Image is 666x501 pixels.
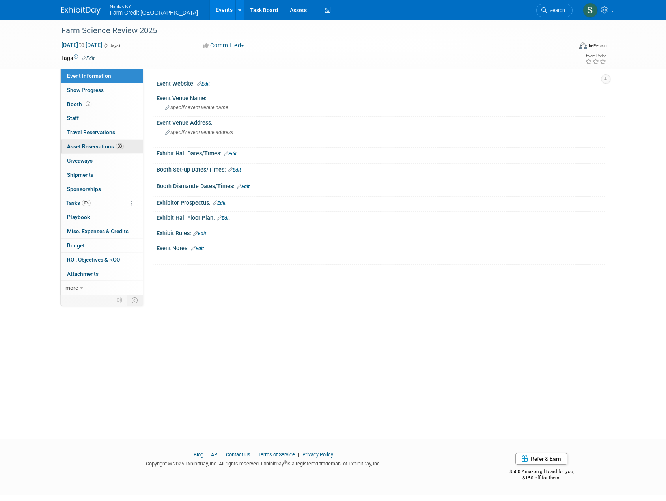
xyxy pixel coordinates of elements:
[61,154,143,168] a: Giveaways
[157,164,605,174] div: Booth Set-up Dates/Times:
[194,452,203,458] a: Blog
[165,105,228,110] span: Specify event venue name
[157,148,605,158] div: Exhibit Hall Dates/Times:
[66,200,91,206] span: Tasks
[110,9,198,16] span: Farm Credit [GEOGRAPHIC_DATA]
[205,452,210,458] span: |
[302,452,333,458] a: Privacy Policy
[61,97,143,111] a: Booth
[82,200,91,206] span: 0%
[157,242,605,252] div: Event Notes:
[515,453,567,465] a: Refer & Earn
[157,180,605,191] div: Booth Dismantle Dates/Times:
[61,239,143,252] a: Budget
[258,452,295,458] a: Terms of Service
[252,452,257,458] span: |
[59,24,561,38] div: Farm Science Review 2025
[67,256,120,263] span: ROI, Objectives & ROO
[478,463,605,481] div: $500 Amazon gift card for you,
[67,214,90,220] span: Playbook
[536,4,573,17] a: Search
[67,115,79,121] span: Staff
[82,56,95,61] a: Edit
[67,228,129,234] span: Misc. Expenses & Credits
[61,253,143,267] a: ROI, Objectives & ROO
[110,2,198,10] span: Nimlok KY
[116,143,124,149] span: 33
[61,168,143,182] a: Shipments
[157,92,605,102] div: Event Venue Name:
[61,83,143,97] a: Show Progress
[224,151,237,157] a: Edit
[67,129,115,135] span: Travel Reservations
[157,212,605,222] div: Exhibit Hall Floor Plan:
[61,69,143,83] a: Event Information
[78,42,86,48] span: to
[61,125,143,139] a: Travel Reservations
[217,215,230,221] a: Edit
[478,475,605,481] div: $150 off for them.
[157,197,605,207] div: Exhibitor Prospectus:
[61,41,103,49] span: [DATE] [DATE]
[157,78,605,88] div: Event Website:
[65,284,78,291] span: more
[61,267,143,281] a: Attachments
[588,43,607,49] div: In-Person
[61,111,143,125] a: Staff
[104,43,120,48] span: (3 days)
[193,231,206,236] a: Edit
[61,210,143,224] a: Playbook
[127,295,143,305] td: Toggle Event Tabs
[583,3,598,18] img: Stephanie Hillner
[226,452,250,458] a: Contact Us
[67,271,99,277] span: Attachments
[228,167,241,173] a: Edit
[67,73,111,79] span: Event Information
[296,452,301,458] span: |
[67,186,101,192] span: Sponsorships
[67,242,85,249] span: Budget
[284,460,287,464] sup: ®
[585,54,606,58] div: Event Rating
[113,295,127,305] td: Personalize Event Tab Strip
[61,54,95,62] td: Tags
[61,458,466,467] div: Copyright © 2025 ExhibitDay, Inc. All rights reserved. ExhibitDay is a registered trademark of Ex...
[579,42,587,49] img: Format-Inperson.png
[237,184,250,189] a: Edit
[165,129,233,135] span: Specify event venue address
[61,7,101,15] img: ExhibitDay
[84,101,91,107] span: Booth not reserved yet
[157,117,605,127] div: Event Venue Address:
[220,452,225,458] span: |
[61,196,143,210] a: Tasks0%
[67,87,104,93] span: Show Progress
[61,224,143,238] a: Misc. Expenses & Credits
[213,200,226,206] a: Edit
[211,452,218,458] a: API
[526,41,607,53] div: Event Format
[67,157,93,164] span: Giveaways
[67,101,91,107] span: Booth
[191,246,204,251] a: Edit
[61,281,143,295] a: more
[200,41,247,50] button: Committed
[547,7,565,13] span: Search
[67,172,93,178] span: Shipments
[157,227,605,237] div: Exhibit Rules:
[61,182,143,196] a: Sponsorships
[61,140,143,153] a: Asset Reservations33
[197,81,210,87] a: Edit
[67,143,124,150] span: Asset Reservations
